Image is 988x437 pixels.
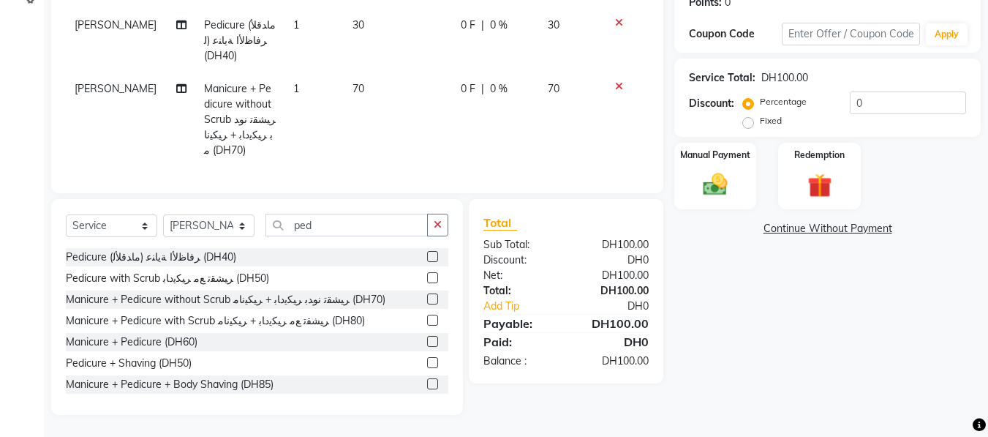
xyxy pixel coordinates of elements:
span: 0 F [461,18,475,33]
span: | [481,81,484,97]
span: 0 F [461,81,475,97]
span: [PERSON_NAME] [75,18,157,31]
div: DH0 [582,299,660,314]
div: Pedicure (ماﺪﻗﻸﻟ) ﺮﻓﺎﻇﻷا ﺔﻳﺎﻨﻋ (DH40) [66,250,236,265]
div: DH100.00 [566,268,660,283]
span: Total [483,215,517,231]
div: Sub Total: [472,237,566,253]
span: 70 [352,82,364,95]
div: Pedicure with Scrub ﺮﻴﺸﻘﺗ ﻊﻣ ﺮﻴﻜﻳدﺎﺑ (DH50) [66,271,269,286]
div: DH100.00 [566,315,660,332]
label: Redemption [794,149,845,162]
div: Balance : [472,354,566,369]
img: _cash.svg [695,171,735,198]
div: Manicure + Pedicure with Scrub ﺮﻴﺸﻘﺗ ﻊﻣ ﺮﻴﻜﻳدﺎﺑ + ﺮﻴﻜﻴﻧﺎﻣ (DH80) [66,313,365,329]
span: 0 % [490,81,508,97]
span: Pedicure (ماﺪﻗﻸﻟ) ﺮﻓﺎﻇﻷا ﺔﻳﺎﻨﻋ (DH40) [204,18,276,62]
a: Add Tip [472,299,581,314]
div: Discount: [472,253,566,268]
span: 1 [293,82,299,95]
span: 70 [548,82,559,95]
span: | [481,18,484,33]
div: Coupon Code [689,26,781,42]
label: Manual Payment [680,149,750,162]
button: Apply [926,23,968,45]
div: Net: [472,268,566,283]
span: Manicure + Pedicure without Scrub ﺮﻴﺸﻘﺗ نوﺪﺑ ﺮﻴﻜﻳدﺎﺑ + ﺮﻴﻜﻴﻧﺎﻣ (DH70) [204,82,276,157]
div: Paid: [472,333,566,351]
span: [PERSON_NAME] [75,82,157,95]
div: Discount: [689,96,734,111]
span: 30 [352,18,364,31]
div: Service Total: [689,70,755,86]
label: Fixed [760,114,782,127]
input: Search or Scan [265,214,428,236]
div: DH100.00 [566,283,660,299]
span: 1 [293,18,299,31]
label: Percentage [760,95,807,108]
span: 0 % [490,18,508,33]
img: _gift.svg [800,171,840,201]
div: Pedicure + Shaving (DH50) [66,356,192,371]
div: DH100.00 [761,70,808,86]
span: 30 [548,18,559,31]
div: Manicure + Pedicure without Scrub ﺮﻴﺸﻘﺗ نوﺪﺑ ﺮﻴﻜﻳدﺎﺑ + ﺮﻴﻜﻴﻧﺎﻣ (DH70) [66,292,385,307]
div: Manicure + Pedicure + Body Shaving (DH85) [66,377,274,392]
div: Payable: [472,315,566,332]
div: Total: [472,283,566,299]
div: DH0 [566,333,660,351]
div: Manicure + Pedicure (DH60) [66,335,197,350]
a: Continue Without Payment [677,221,978,236]
input: Enter Offer / Coupon Code [782,23,920,45]
div: DH100.00 [566,354,660,369]
div: DH0 [566,253,660,268]
div: DH100.00 [566,237,660,253]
